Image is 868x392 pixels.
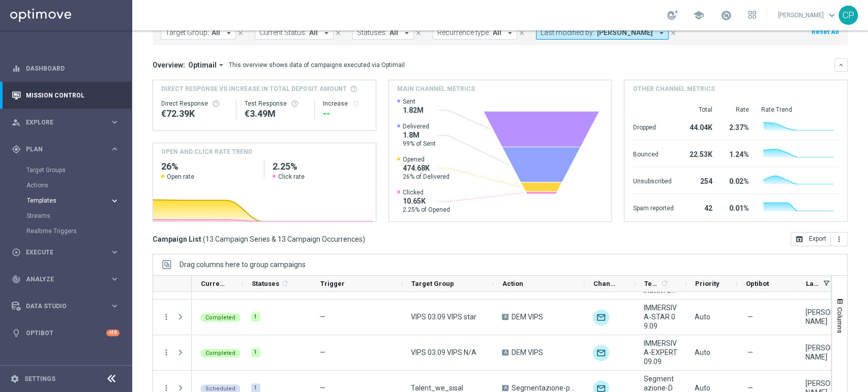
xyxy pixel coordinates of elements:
button: Data Studio keyboard_arrow_right [11,302,120,310]
span: IMMERSIVA-EXPERT 09.09 [644,339,677,366]
span: Templates [644,280,659,287]
div: Press SPACE to select this row. [153,300,192,335]
a: Dashboard [26,55,119,82]
span: Completed [205,350,235,356]
i: person_search [12,118,21,127]
button: Optimail arrow_drop_down [185,60,229,70]
button: Recurrence type: All arrow_drop_down [433,26,517,40]
div: Chiara Pigato [805,343,839,362]
div: Press SPACE to select this row. [153,335,192,371]
a: Mission Control [26,82,119,109]
button: more_vert [162,348,171,357]
i: refresh [661,279,669,287]
span: Delivered [403,122,436,130]
div: Dropped [633,118,673,135]
div: Execute [12,248,110,257]
div: 22.53K [685,145,712,161]
img: Optimail [593,309,609,325]
img: Optimail [593,345,609,361]
i: lightbulb [12,329,21,338]
span: 10.65K [403,197,450,206]
div: Rate [724,106,749,114]
span: 1.8M [403,130,436,140]
span: All [390,28,398,37]
button: lightbulb Optibot +10 [11,329,120,337]
div: Data Studio [12,302,110,311]
div: Optibot [12,319,119,346]
div: Direct Response [161,100,228,108]
span: Opened [403,155,450,164]
span: A [502,385,508,391]
span: — [320,384,325,392]
div: Total [685,106,712,114]
div: Actions [26,178,131,193]
button: Templates keyboard_arrow_right [26,197,120,205]
span: Statuses: [357,28,387,37]
span: Auto [695,384,710,392]
span: Columns [836,307,844,333]
i: keyboard_arrow_down [837,61,845,69]
button: track_changes Analyze keyboard_arrow_right [11,275,120,283]
div: Analyze [12,275,110,284]
span: DEM VIPS [512,348,543,357]
div: +10 [106,330,119,336]
span: Sent [403,97,424,106]
span: 1.82M [403,106,424,115]
button: Target Group: All arrow_drop_down [161,26,236,40]
span: Priority [695,280,720,287]
div: Test Response [245,100,307,108]
span: 13 Campaign Series & 13 Campaign Occurrences [205,235,363,244]
div: Rate Trend [761,106,839,114]
span: [PERSON_NAME] [597,28,653,37]
i: open_in_browser [795,235,803,243]
div: Plan [12,145,110,154]
i: more_vert [162,312,171,321]
h3: Overview: [153,60,185,70]
i: close [670,29,677,37]
i: refresh [281,279,289,287]
span: Trigger [320,280,345,287]
span: Optibot [746,280,769,287]
span: Last modified by: [541,28,594,37]
div: €3,488,437 [245,108,307,120]
button: Reset All [811,26,840,38]
i: keyboard_arrow_right [110,274,119,284]
div: Mission Control [12,82,119,109]
div: Templates [26,193,131,208]
span: 474.68K [403,164,450,173]
h4: Other channel metrics [633,84,714,93]
span: — [747,348,753,357]
span: Auto [695,348,710,356]
span: school [693,10,704,21]
div: Target Groups [26,162,131,178]
i: keyboard_arrow_right [110,196,119,206]
h2: 2.25% [273,160,367,173]
span: 99% of Sent [403,140,436,148]
i: arrow_drop_down [505,28,515,38]
button: Last modified by: [PERSON_NAME] arrow_drop_down [536,26,669,40]
span: Current Status [201,280,225,287]
i: play_circle_outline [12,248,21,257]
button: close [414,27,423,39]
button: close [669,27,678,39]
button: keyboard_arrow_down [834,58,848,72]
h4: Main channel metrics [397,84,475,93]
div: Spam reported [633,199,673,215]
i: close [415,29,422,37]
div: person_search Explore keyboard_arrow_right [11,118,120,126]
span: Last Modified By [806,280,819,287]
button: close [334,27,343,39]
div: Increase [323,100,368,108]
span: Open rate [167,173,194,181]
span: DEM VIPS [512,312,543,321]
div: Row Groups [179,260,306,269]
span: Recurrence type: [437,28,490,37]
button: refresh [352,100,360,108]
div: 254 [685,172,712,188]
span: IMMERSIVA-STAR 09.09 [644,303,677,331]
i: keyboard_arrow_right [110,144,119,154]
button: gps_fixed Plan keyboard_arrow_right [11,145,120,153]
